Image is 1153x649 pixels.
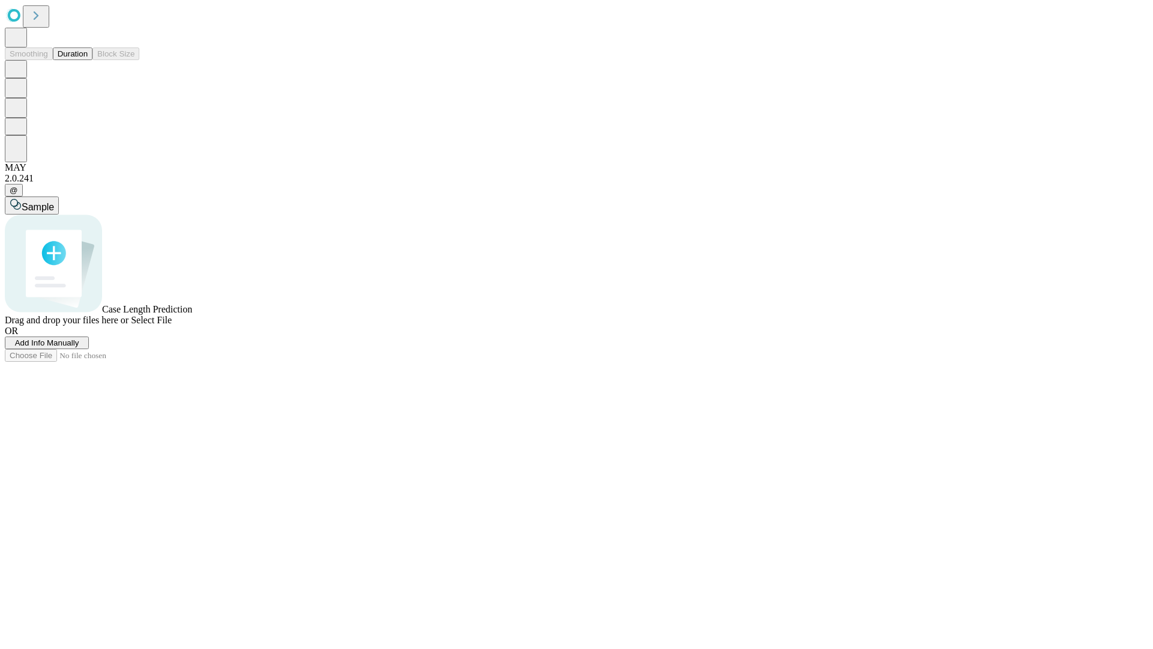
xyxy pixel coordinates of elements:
[92,47,139,60] button: Block Size
[15,338,79,347] span: Add Info Manually
[5,326,18,336] span: OR
[5,162,1148,173] div: MAY
[5,173,1148,184] div: 2.0.241
[5,315,129,325] span: Drag and drop your files here or
[22,202,54,212] span: Sample
[10,186,18,195] span: @
[131,315,172,325] span: Select File
[5,47,53,60] button: Smoothing
[53,47,92,60] button: Duration
[5,337,89,349] button: Add Info Manually
[102,304,192,314] span: Case Length Prediction
[5,184,23,197] button: @
[5,197,59,215] button: Sample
